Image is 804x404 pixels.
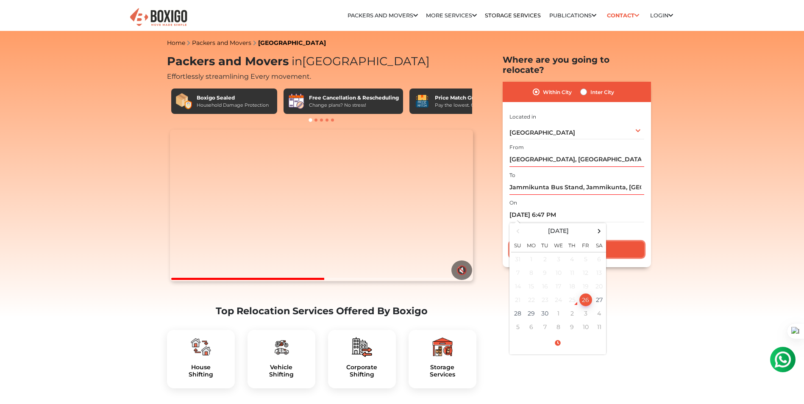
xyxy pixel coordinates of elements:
[435,102,499,109] div: Pay the lowest. Guaranteed!
[414,93,431,110] img: Price Match Guarantee
[129,7,188,28] img: Boxigo
[288,93,305,110] img: Free Cancellation & Rescheduling
[271,337,292,357] img: boxigo_packers_and_movers_plan
[289,54,430,68] span: [GEOGRAPHIC_DATA]
[335,364,389,378] h5: Corporate Shifting
[170,130,473,281] video: Your browser does not support the video tag.
[512,225,523,237] span: Previous Month
[435,94,499,102] div: Price Match Guarantee
[451,260,472,280] button: 🔇
[254,364,309,378] h5: Vehicle Shifting
[309,102,399,109] div: Change plans? No stress!
[593,237,606,252] th: Sa
[650,12,673,19] a: Login
[175,93,192,110] img: Boxigo Sealed
[590,87,614,97] label: Inter City
[604,9,642,22] a: Contact
[309,94,399,102] div: Free Cancellation & Rescheduling
[593,225,605,237] span: Next Month
[509,208,644,222] input: Moving date
[254,364,309,378] a: VehicleShifting
[509,129,575,136] span: [GEOGRAPHIC_DATA]
[485,12,541,19] a: Storage Services
[509,152,644,167] input: Select Building or Nearest Landmark
[525,237,538,252] th: Mo
[509,172,515,179] label: To
[509,199,517,207] label: On
[511,237,525,252] th: Su
[167,305,476,317] h2: Top Relocation Services Offered By Boxigo
[167,39,185,47] a: Home
[191,337,211,357] img: boxigo_packers_and_movers_plan
[197,94,269,102] div: Boxigo Sealed
[426,12,477,19] a: More services
[335,364,389,378] a: CorporateShifting
[192,39,251,47] a: Packers and Movers
[565,237,579,252] th: Th
[549,12,596,19] a: Publications
[552,237,565,252] th: We
[543,87,572,97] label: Within City
[503,55,651,75] h2: Where are you going to relocate?
[174,364,228,378] h5: House Shifting
[167,55,476,69] h1: Packers and Movers
[509,180,644,195] input: Select Building or Nearest Landmark
[174,364,228,378] a: HouseShifting
[258,39,326,47] a: [GEOGRAPHIC_DATA]
[348,12,418,19] a: Packers and Movers
[579,237,593,252] th: Fr
[509,144,524,151] label: From
[167,72,311,80] span: Effortlessly streamlining Every movement.
[525,225,593,237] th: Select Month
[415,364,470,378] h5: Storage Services
[197,102,269,109] div: Household Damage Protection
[509,113,536,121] label: Located in
[8,8,25,25] img: whatsapp-icon.svg
[538,237,552,252] th: Tu
[566,293,579,306] div: 25
[415,364,470,378] a: StorageServices
[511,339,604,347] a: Select Time
[432,337,453,357] img: boxigo_packers_and_movers_plan
[292,54,302,68] span: in
[352,337,372,357] img: boxigo_packers_and_movers_plan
